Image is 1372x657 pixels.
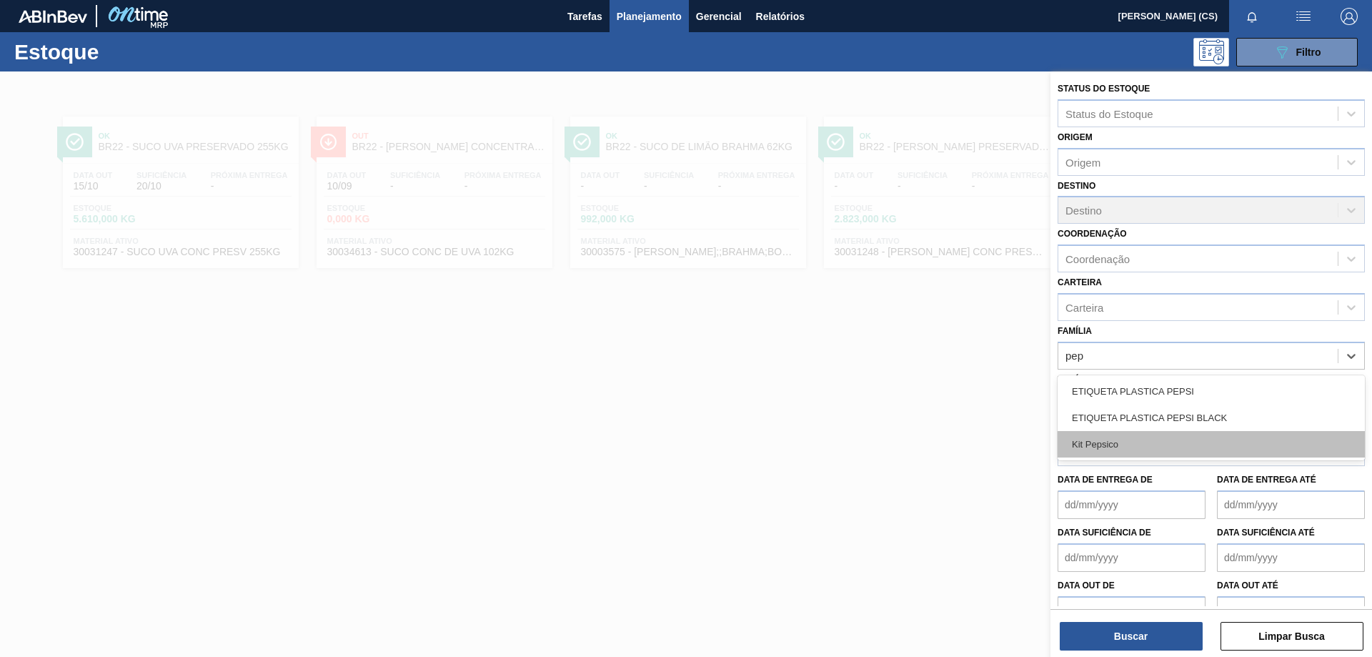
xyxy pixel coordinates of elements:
[1295,8,1312,25] img: userActions
[1058,596,1206,625] input: dd/mm/yyyy
[1065,156,1100,168] div: Origem
[1058,543,1206,572] input: dd/mm/yyyy
[1058,581,1115,591] label: Data out de
[1217,596,1365,625] input: dd/mm/yyyy
[1058,378,1365,405] div: ETIQUETA PLASTICA PEPSI
[1058,181,1095,191] label: Destino
[1217,475,1316,485] label: Data de Entrega até
[1065,253,1130,265] div: Coordenação
[14,44,228,60] h1: Estoque
[1058,229,1127,239] label: Coordenação
[1341,8,1358,25] img: Logout
[1065,107,1153,119] div: Status do Estoque
[567,8,602,25] span: Tarefas
[1193,38,1229,66] div: Pogramando: nenhum usuário selecionado
[1217,490,1365,519] input: dd/mm/yyyy
[1065,301,1103,313] div: Carteira
[1058,528,1151,538] label: Data suficiência de
[1058,326,1092,336] label: Família
[1236,38,1358,66] button: Filtro
[1058,431,1365,458] div: Kit Pepsico
[1058,132,1093,142] label: Origem
[696,8,742,25] span: Gerencial
[1058,405,1365,431] div: ETIQUETA PLASTICA PEPSI BLACK
[1058,277,1102,287] label: Carteira
[1217,528,1315,538] label: Data suficiência até
[1058,84,1150,94] label: Status do Estoque
[756,8,805,25] span: Relatórios
[1217,543,1365,572] input: dd/mm/yyyy
[617,8,682,25] span: Planejamento
[1058,490,1206,519] input: dd/mm/yyyy
[1229,6,1275,26] button: Notificações
[1217,581,1278,591] label: Data out até
[1058,375,1142,385] label: Família Rotulada
[1058,475,1153,485] label: Data de Entrega de
[19,10,87,23] img: TNhmsLtSVTkK8tSr43FrP2fwEKptu5GPRR3wAAAABJRU5ErkJggg==
[1296,46,1321,58] span: Filtro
